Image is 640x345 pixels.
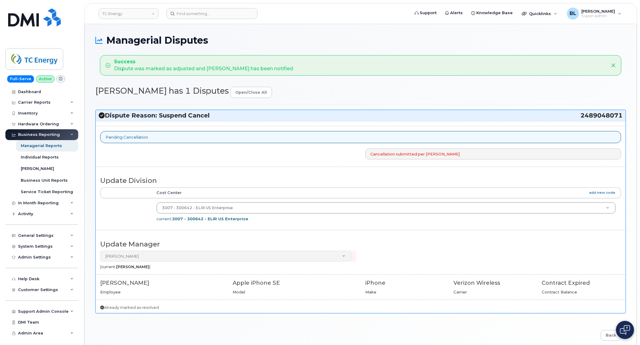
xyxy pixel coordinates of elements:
[172,216,248,221] strong: 3007 - 300642 - ELIR US Enterprise
[100,131,621,143] div: Pending Cancellation
[453,289,533,295] div: Carrier
[95,35,626,45] h1: Managerial Disputes
[95,86,626,98] h2: [PERSON_NAME] has 1 Disputes
[601,330,621,341] a: Back
[100,279,224,287] div: [PERSON_NAME]
[99,111,623,120] h3: Dispute Reason: Suspend Cancel
[157,202,615,213] a: 3007 - 300642 - ELIR US Enterprise
[589,190,615,195] a: add new code
[100,265,150,269] small: (current: )
[102,253,139,259] span: [PERSON_NAME]
[162,205,233,210] span: 3007 - 300642 - ELIR US Enterprise
[156,216,248,221] span: current:
[230,87,272,98] a: open/close all
[580,111,623,120] span: 2489048071
[100,251,351,262] a: [PERSON_NAME]
[542,289,621,295] div: Contract Balance
[233,289,356,295] div: Model
[620,325,630,335] img: Open chat
[100,177,621,184] h3: Update Division
[151,187,621,198] th: Cost Center
[233,279,356,287] div: Apple iPhone SE
[100,240,621,248] h3: Update Manager
[365,149,621,159] input: Comment
[114,58,293,72] div: Dispute was marked as adjusted and [PERSON_NAME] has been notified
[542,279,621,287] div: Contract Expired
[100,289,224,295] div: Employee
[365,279,444,287] div: iPhone
[100,305,621,310] p: Already marked as resolved
[365,289,444,295] div: Make
[114,58,293,65] strong: Success
[116,265,149,269] strong: [PERSON_NAME]
[453,279,533,287] div: Verizon Wireless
